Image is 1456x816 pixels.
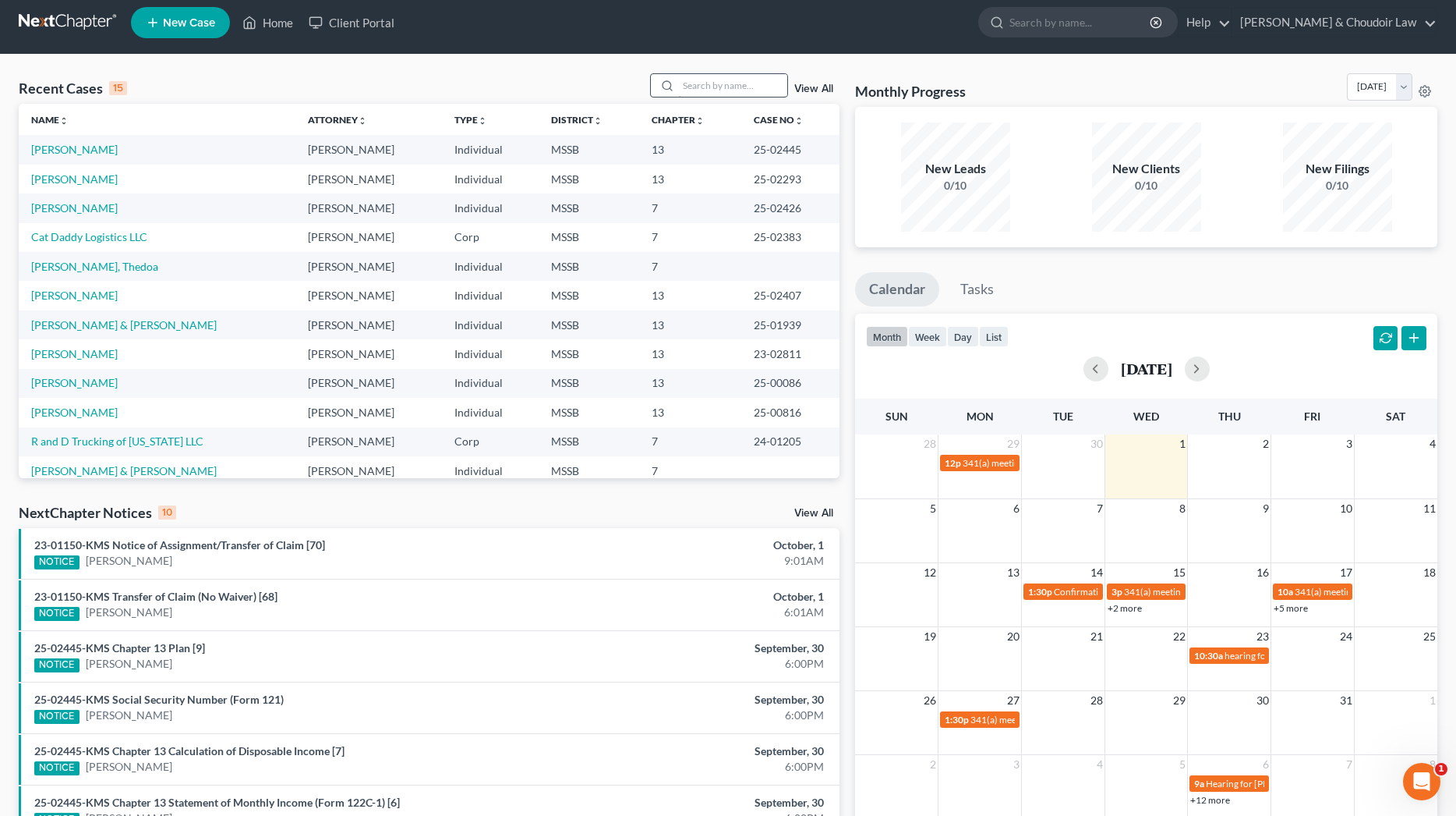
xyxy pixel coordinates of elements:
div: NOTICE [34,607,80,621]
a: R and D Trucking of [US_STATE] LLC [31,435,203,448]
span: 5 [1178,755,1187,774]
a: 23-01150-KMS Notice of Assignment/Transfer of Claim [70] [34,538,325,552]
div: September, 30 [571,795,824,811]
span: 3 [1345,435,1354,453]
span: 8 [1178,499,1187,518]
span: Thu [1218,410,1241,423]
a: View All [794,83,833,94]
td: 25-00086 [741,369,839,398]
span: 11 [1422,499,1437,518]
i: unfold_more [59,116,69,126]
td: 25-02426 [741,193,839,222]
td: Individual [442,339,539,368]
span: 27 [1005,691,1021,710]
span: Sun [885,410,908,423]
td: 24-01205 [741,428,839,456]
span: 341(a) meeting for [PERSON_NAME] [1295,586,1445,598]
td: [PERSON_NAME] [295,310,442,339]
div: 10 [158,506,176,520]
div: 6:00PM [571,656,824,672]
a: [PERSON_NAME] [31,376,118,389]
button: week [908,326,947,347]
span: hearing for [PERSON_NAME] [1225,650,1345,662]
span: 7 [1095,499,1104,518]
a: [PERSON_NAME] [31,347,118,360]
span: 30 [1089,435,1104,453]
a: [PERSON_NAME] & [PERSON_NAME] [31,318,217,332]
span: 10:30a [1194,650,1223,662]
td: [PERSON_NAME] [295,165,442,193]
td: MSSB [539,135,639,164]
span: 1 [1178,435,1187,453]
td: [PERSON_NAME] [295,428,442,456]
span: 13 [1005,563,1021,582]
div: New Clients [1092,160,1201,178]
button: list [979,326,1009,347]
input: Search by name... [1009,8,1152,37]
span: 28 [922,435,938,453]
span: 6 [1261,755,1270,774]
span: 9a [1194,778,1204,789]
button: day [947,326,979,347]
div: October, 1 [571,589,824,605]
span: 10a [1278,586,1293,598]
h2: [DATE] [1121,360,1172,377]
span: 5 [928,499,938,518]
div: NOTICE [34,710,80,724]
td: MSSB [539,398,639,427]
span: 2 [1261,435,1270,453]
td: MSSB [539,456,639,485]
a: 25-02445-KMS Chapter 13 Calculation of Disposable Income [7] [34,744,345,757]
td: [PERSON_NAME] [295,252,442,281]
span: 19 [922,627,938,646]
a: Client Portal [301,9,402,37]
span: 28 [1089,691,1104,710]
div: New Leads [901,160,1010,178]
span: Tue [1053,410,1073,423]
a: Attorneyunfold_more [308,114,367,126]
a: 23-01150-KMS Transfer of Claim (No Waiver) [68] [34,590,277,603]
a: Home [235,9,301,37]
span: 10 [1338,499,1354,518]
a: [PERSON_NAME] [86,656,172,672]
span: 18 [1422,563,1437,582]
span: 12p [945,457,961,469]
span: 3 [1012,755,1021,774]
span: 31 [1338,691,1354,710]
div: October, 1 [571,537,824,553]
span: Fri [1304,410,1320,423]
a: +12 more [1190,794,1230,806]
td: 13 [639,339,742,368]
a: [PERSON_NAME] & [PERSON_NAME] [31,464,217,477]
a: [PERSON_NAME] [86,553,172,569]
td: 25-02383 [741,223,839,252]
a: Case Nounfold_more [754,114,804,126]
div: 6:01AM [571,605,824,620]
a: 25-02445-KMS Chapter 13 Statement of Monthly Income (Form 122C-1) [6] [34,796,400,809]
div: September, 30 [571,640,824,656]
td: [PERSON_NAME] [295,398,442,427]
div: 9:01AM [571,553,824,569]
a: [PERSON_NAME] [31,201,118,215]
i: unfold_more [478,116,487,126]
a: [PERSON_NAME] [31,289,118,302]
span: Wed [1133,410,1159,423]
a: Nameunfold_more [31,114,69,126]
div: Recent Cases [19,79,127,98]
div: 15 [109,81,127,95]
span: 9 [1261,499,1270,518]
span: 29 [1172,691,1187,710]
td: 13 [639,165,742,193]
a: 25-02445-KMS Social Security Number (Form 121) [34,693,284,706]
td: 13 [639,310,742,339]
a: +2 more [1108,602,1142,614]
td: MSSB [539,165,639,193]
span: 4 [1095,755,1104,774]
div: 6:00PM [571,759,824,775]
a: Tasks [946,272,1008,307]
td: 7 [639,193,742,222]
td: 25-02407 [741,281,839,310]
div: 6:00PM [571,708,824,723]
div: New Filings [1283,160,1392,178]
td: [PERSON_NAME] [295,193,442,222]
